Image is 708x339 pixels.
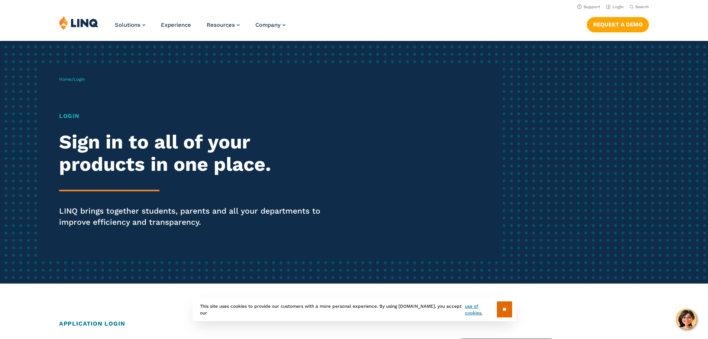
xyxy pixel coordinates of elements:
[59,16,98,30] img: LINQ | K‑12 Software
[587,16,649,32] nav: Button Navigation
[255,22,285,28] a: Company
[630,4,649,10] button: Open Search Bar
[577,4,600,9] a: Support
[59,77,85,82] span: /
[465,303,497,316] a: use of cookies.
[193,298,516,321] div: This site uses cookies to provide our customers with a more personal experience. By using [DOMAIN...
[207,22,240,28] a: Resources
[59,205,332,228] p: LINQ brings together students, parents and all your departments to improve efficiency and transpa...
[255,22,281,28] span: Company
[59,77,72,82] a: Home
[207,22,235,28] span: Resources
[635,4,649,9] span: Search
[115,22,145,28] a: Solutions
[115,16,285,40] nav: Primary Navigation
[606,4,624,9] a: Login
[676,309,697,330] button: Hello, have a question? Let’s chat.
[115,22,140,28] span: Solutions
[59,112,332,121] h1: Login
[74,77,85,82] span: Login
[161,22,191,28] a: Experience
[587,17,649,32] a: Request a Demo
[59,131,332,176] h2: Sign in to all of your products in one place.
